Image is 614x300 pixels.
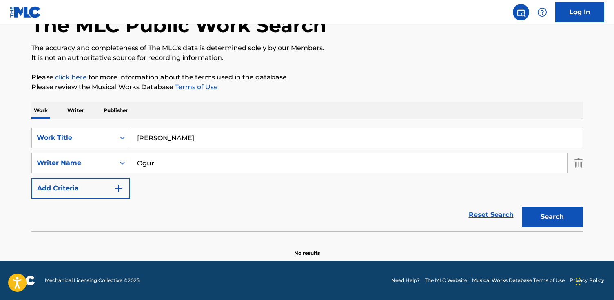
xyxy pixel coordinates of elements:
[31,178,130,199] button: Add Criteria
[10,6,41,18] img: MLC Logo
[31,128,583,231] form: Search Form
[425,277,467,284] a: The MLC Website
[576,269,581,293] div: Drag
[31,73,583,82] p: Please for more information about the terms used in the database.
[114,183,124,193] img: 9d2ae6d4665cec9f34b9.svg
[574,153,583,173] img: Delete Criterion
[570,277,604,284] a: Privacy Policy
[45,277,140,284] span: Mechanical Licensing Collective © 2025
[37,158,110,168] div: Writer Name
[37,133,110,143] div: Work Title
[465,206,518,224] a: Reset Search
[391,277,420,284] a: Need Help?
[31,102,50,119] p: Work
[101,102,131,119] p: Publisher
[472,277,565,284] a: Musical Works Database Terms of Use
[516,7,526,17] img: search
[173,83,218,91] a: Terms of Use
[294,240,320,257] p: No results
[31,43,583,53] p: The accuracy and completeness of The MLC's data is determined solely by our Members.
[55,73,87,81] a: click here
[573,261,614,300] iframe: Chat Widget
[522,207,583,227] button: Search
[31,53,583,63] p: It is not an authoritative source for recording information.
[537,7,547,17] img: help
[31,82,583,92] p: Please review the Musical Works Database
[513,4,529,20] a: Public Search
[65,102,86,119] p: Writer
[31,13,326,37] h1: The MLC Public Work Search
[555,2,604,22] a: Log In
[10,276,35,285] img: logo
[534,4,550,20] div: Help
